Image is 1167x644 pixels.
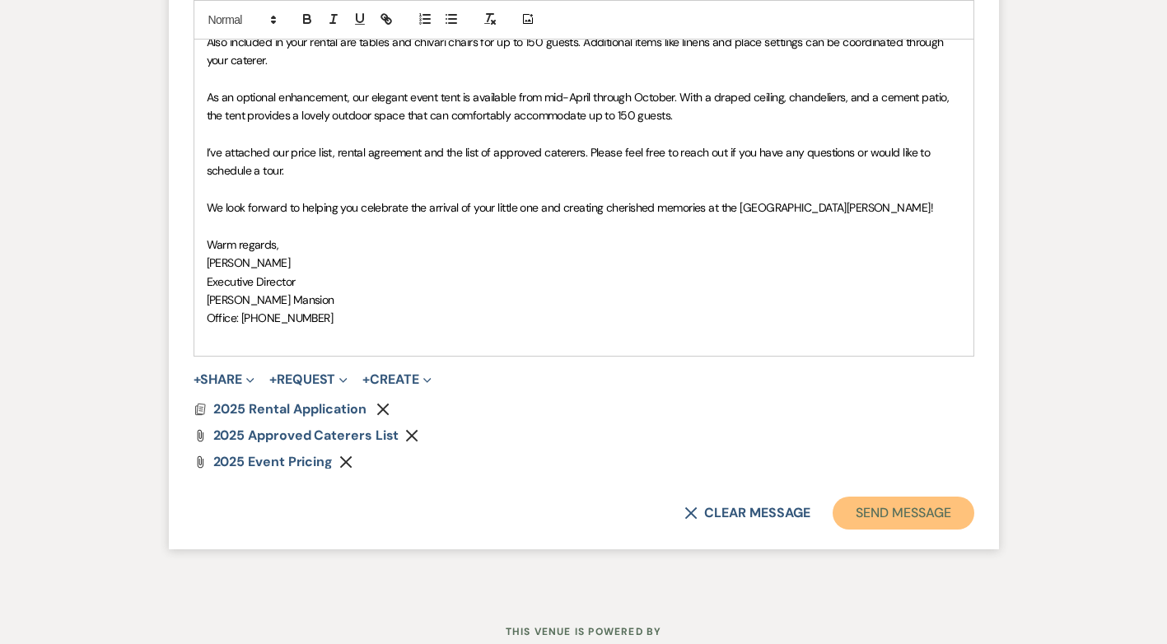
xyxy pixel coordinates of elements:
span: We look forward to helping you celebrate the arrival of your little one and creating cherished me... [207,200,933,215]
span: 2025 Rental Application [213,400,366,418]
span: + [194,373,201,386]
span: [PERSON_NAME] Mansion [207,292,334,307]
span: + [269,373,277,386]
button: 2025 Rental Application [213,399,371,419]
span: Warm regards, [207,237,279,252]
button: Send Message [833,497,973,530]
span: Executive Director [207,274,296,289]
span: Office: [PHONE_NUMBER] [207,310,334,325]
span: I’ve attached our price list, rental agreement and the list of approved caterers. Please feel fre... [207,145,933,178]
button: Clear message [684,506,810,520]
span: [PERSON_NAME] [207,255,291,270]
button: Create [362,373,431,386]
span: 2025 Event Pricing [213,453,334,470]
span: + [362,373,370,386]
span: Also included in your rental are tables and chivari chairs for up to 150 guests. Additional items... [207,35,947,68]
button: Request [269,373,348,386]
span: 2025 Approved Caterers List [213,427,399,444]
a: 2025 Approved Caterers List [213,429,399,442]
span: As an optional enhancement, our elegant event tent is available from mid-April through October. W... [207,90,952,123]
a: 2025 Event Pricing [213,455,334,469]
button: Share [194,373,255,386]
